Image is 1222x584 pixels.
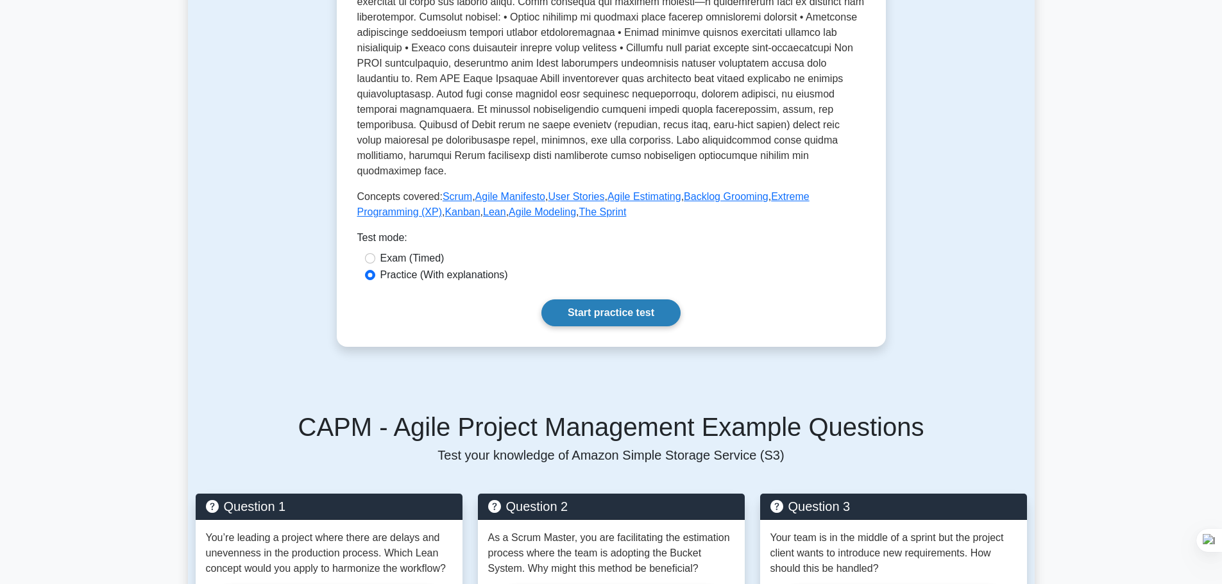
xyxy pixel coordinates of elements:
[475,191,545,202] a: Agile Manifesto
[380,251,445,266] label: Exam (Timed)
[541,299,681,326] a: Start practice test
[509,206,576,217] a: Agile Modeling
[196,447,1027,463] p: Test your knowledge of Amazon Simple Storage Service (S3)
[770,499,1017,514] h5: Question 3
[206,530,452,576] p: You’re leading a project where there are delays and unevenness in the production process. Which L...
[443,191,472,202] a: Scrum
[684,191,768,202] a: Backlog Grooming
[488,499,734,514] h5: Question 2
[488,530,734,576] p: As a Scrum Master, you are facilitating the estimation process where the team is adopting the Buc...
[357,230,865,251] div: Test mode:
[380,267,508,283] label: Practice (With explanations)
[483,206,506,217] a: Lean
[357,189,865,220] p: Concepts covered: , , , , , , , , ,
[770,530,1017,576] p: Your team is in the middle of a sprint but the project client wants to introduce new requirements...
[579,206,627,217] a: The Sprint
[548,191,604,202] a: User Stories
[607,191,681,202] a: Agile Estimating
[196,412,1027,442] h5: CAPM - Agile Project Management Example Questions
[206,499,452,514] h5: Question 1
[445,206,480,217] a: Kanban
